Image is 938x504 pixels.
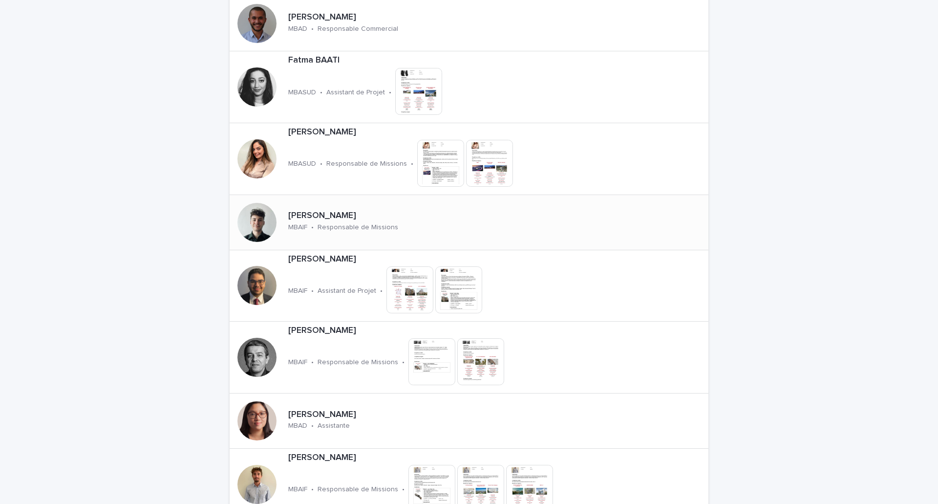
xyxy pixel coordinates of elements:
[230,394,708,449] a: [PERSON_NAME]MBAD•Assistante
[288,127,583,138] p: [PERSON_NAME]
[288,55,495,66] p: Fatma BAATI
[318,422,350,430] p: Assistante
[288,287,307,295] p: MBAIF
[411,160,413,168] p: •
[318,358,398,367] p: Responsable de Missions
[318,223,398,232] p: Responsable de Missions
[288,410,418,420] p: [PERSON_NAME]
[311,287,314,295] p: •
[288,453,623,463] p: [PERSON_NAME]
[389,88,391,97] p: •
[311,223,314,232] p: •
[318,485,398,494] p: Responsable de Missions
[288,88,316,97] p: MBASUD
[230,51,708,123] a: Fatma BAATIMBASUD•Assistant de Projet•
[288,326,574,336] p: [PERSON_NAME]
[230,195,708,250] a: [PERSON_NAME]MBAIF•Responsable de Missions
[320,160,322,168] p: •
[326,160,407,168] p: Responsable de Missions
[318,25,398,33] p: Responsable Commercial
[402,485,405,494] p: •
[402,358,405,367] p: •
[311,422,314,430] p: •
[288,223,307,232] p: MBAIF
[288,485,307,494] p: MBAIF
[326,88,385,97] p: Assistant de Projet
[288,12,466,23] p: [PERSON_NAME]
[288,422,307,430] p: MBAD
[318,287,376,295] p: Assistant de Projet
[230,322,708,394] a: [PERSON_NAME]MBAIF•Responsable de Missions•
[230,250,708,322] a: [PERSON_NAME]MBAIF•Assistant de Projet•
[380,287,383,295] p: •
[288,25,307,33] p: MBAD
[230,123,708,195] a: [PERSON_NAME]MBASUD•Responsable de Missions•
[311,485,314,494] p: •
[288,358,307,367] p: MBAIF
[288,211,466,221] p: [PERSON_NAME]
[288,254,552,265] p: [PERSON_NAME]
[311,358,314,367] p: •
[320,88,322,97] p: •
[288,160,316,168] p: MBASUD
[311,25,314,33] p: •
